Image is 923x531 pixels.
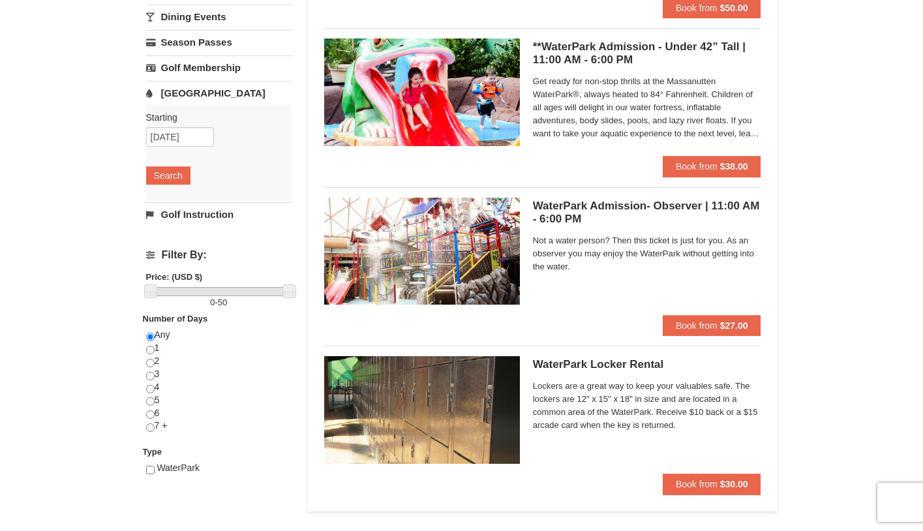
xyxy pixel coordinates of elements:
[143,314,208,324] strong: Number of Days
[720,161,748,172] strong: $38.00
[533,200,761,226] h5: WaterPark Admission- Observer | 11:00 AM - 6:00 PM
[218,297,227,307] span: 50
[146,30,292,54] a: Season Passes
[533,234,761,273] span: Not a water person? Then this ticket is just for you. As an observer you may enjoy the WaterPark ...
[324,198,520,305] img: 6619917-744-d8335919.jpg
[676,479,718,489] span: Book from
[146,296,292,309] label: -
[146,202,292,226] a: Golf Instruction
[146,111,282,124] label: Starting
[663,474,761,494] button: Book from $30.00
[533,358,761,371] h5: WaterPark Locker Rental
[210,297,215,307] span: 0
[324,38,520,145] img: 6619917-738-d4d758dd.jpg
[146,166,190,185] button: Search
[720,479,748,489] strong: $30.00
[676,320,718,331] span: Book from
[146,272,203,282] strong: Price: (USD $)
[157,463,200,473] span: WaterPark
[146,55,292,80] a: Golf Membership
[533,40,761,67] h5: **WaterPark Admission - Under 42” Tall | 11:00 AM - 6:00 PM
[146,249,292,261] h4: Filter By:
[146,81,292,105] a: [GEOGRAPHIC_DATA]
[676,161,718,172] span: Book from
[324,356,520,463] img: 6619917-1005-d92ad057.png
[720,3,748,13] strong: $50.00
[676,3,718,13] span: Book from
[663,315,761,336] button: Book from $27.00
[720,320,748,331] strong: $27.00
[146,5,292,29] a: Dining Events
[533,380,761,432] span: Lockers are a great way to keep your valuables safe. The lockers are 12" x 15" x 18" in size and ...
[663,156,761,177] button: Book from $38.00
[146,329,292,446] div: Any 1 2 3 4 5 6 7 +
[143,447,162,457] strong: Type
[533,75,761,140] span: Get ready for non-stop thrills at the Massanutten WaterPark®, always heated to 84° Fahrenheit. Ch...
